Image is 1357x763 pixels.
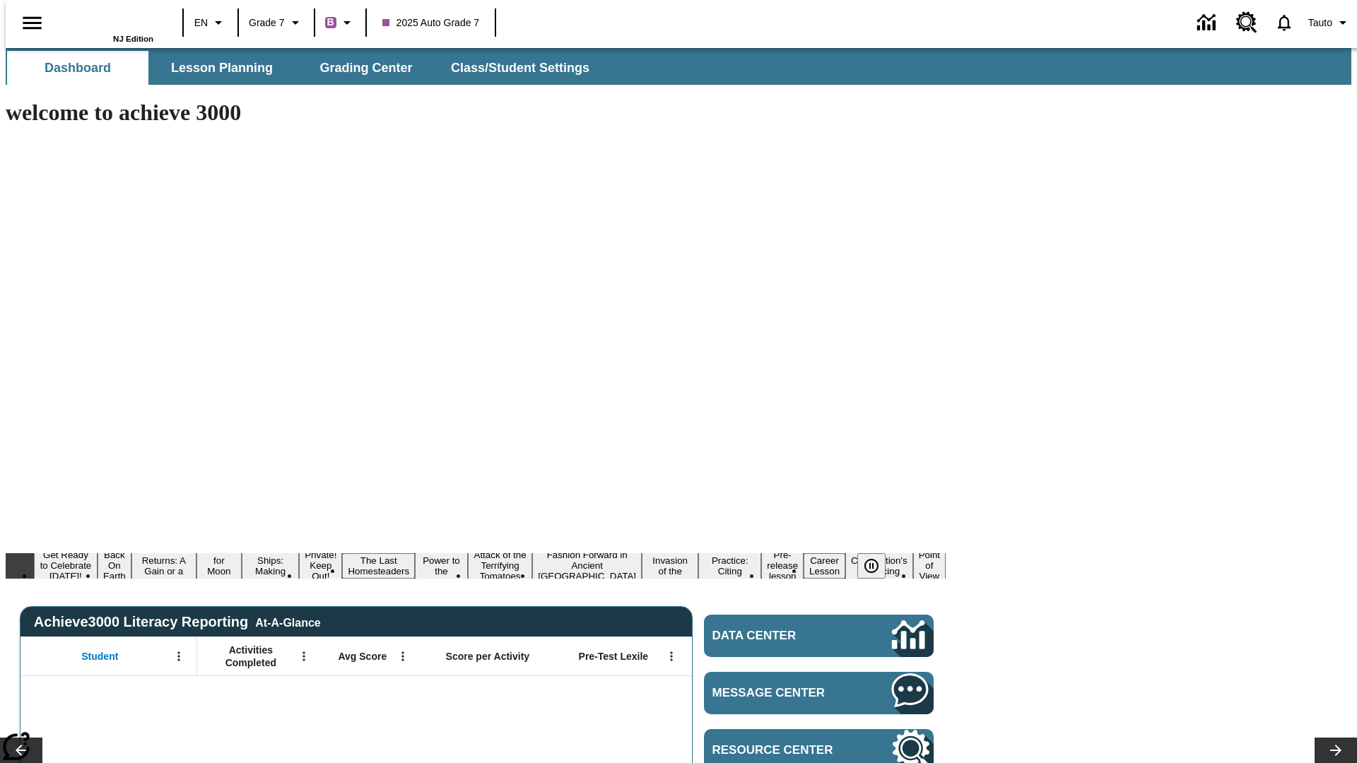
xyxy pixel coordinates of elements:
[1228,4,1266,42] a: Resource Center, Will open in new tab
[857,553,900,579] div: Pause
[171,60,273,76] span: Lesson Planning
[6,100,946,126] h1: welcome to achieve 3000
[712,743,850,757] span: Resource Center
[704,615,934,657] a: Data Center
[845,543,913,589] button: Slide 15 The Constitution's Balancing Act
[661,646,682,667] button: Open Menu
[188,10,233,35] button: Language: EN, Select a language
[7,51,148,85] button: Dashboard
[451,60,589,76] span: Class/Student Settings
[255,614,320,629] div: At-A-Glance
[196,543,242,589] button: Slide 4 Time for Moon Rules?
[440,51,601,85] button: Class/Student Settings
[761,548,804,584] button: Slide 13 Pre-release lesson
[319,10,361,35] button: Boost Class color is purple. Change class color
[338,650,387,663] span: Avg Score
[295,51,437,85] button: Grading Center
[168,646,189,667] button: Open Menu
[204,644,298,669] span: Activities Completed
[712,686,850,700] span: Message Center
[579,650,649,663] span: Pre-Test Lexile
[642,543,698,589] button: Slide 11 The Invasion of the Free CD
[249,16,285,30] span: Grade 7
[804,553,845,579] button: Slide 14 Career Lesson
[293,646,315,667] button: Open Menu
[327,13,334,31] span: B
[194,16,208,30] span: EN
[1189,4,1228,42] a: Data Center
[113,35,153,43] span: NJ Edition
[34,548,98,584] button: Slide 1 Get Ready to Celebrate Juneteenth!
[299,548,342,584] button: Slide 6 Private! Keep Out!
[61,6,153,35] a: Home
[1315,738,1357,763] button: Lesson carousel, Next
[34,614,321,630] span: Achieve3000 Literacy Reporting
[1303,10,1357,35] button: Profile/Settings
[342,553,415,579] button: Slide 7 The Last Homesteaders
[1308,16,1332,30] span: Tauto
[704,672,934,714] a: Message Center
[857,553,886,579] button: Pause
[243,10,310,35] button: Grade: Grade 7, Select a grade
[151,51,293,85] button: Lesson Planning
[242,543,299,589] button: Slide 5 Cruise Ships: Making Waves
[6,51,602,85] div: SubNavbar
[382,16,480,30] span: 2025 Auto Grade 7
[532,548,642,584] button: Slide 10 Fashion Forward in Ancient Rome
[1266,4,1303,41] a: Notifications
[98,548,131,584] button: Slide 2 Back On Earth
[81,650,118,663] span: Student
[6,48,1351,85] div: SubNavbar
[468,548,532,584] button: Slide 9 Attack of the Terrifying Tomatoes
[319,60,412,76] span: Grading Center
[11,2,53,44] button: Open side menu
[61,5,153,43] div: Home
[392,646,413,667] button: Open Menu
[712,629,845,643] span: Data Center
[913,548,946,584] button: Slide 16 Point of View
[415,543,468,589] button: Slide 8 Solar Power to the People
[698,543,761,589] button: Slide 12 Mixed Practice: Citing Evidence
[446,650,530,663] span: Score per Activity
[45,60,111,76] span: Dashboard
[131,543,196,589] button: Slide 3 Free Returns: A Gain or a Drain?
